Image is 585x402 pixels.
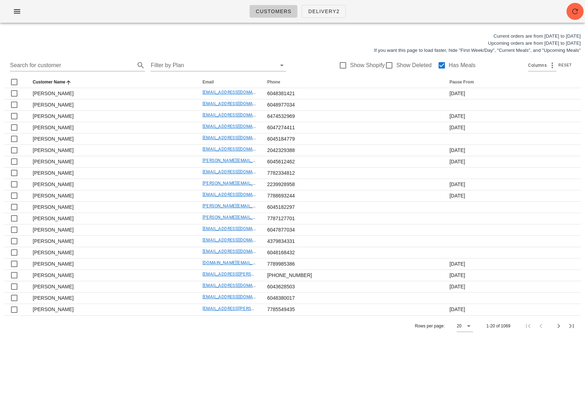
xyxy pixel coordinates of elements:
[565,320,578,332] button: Last page
[262,156,444,168] td: 6045612462
[262,270,444,281] td: [PHONE_NUMBER]
[27,156,197,168] td: [PERSON_NAME]
[444,156,581,168] td: [DATE]
[27,247,197,259] td: [PERSON_NAME]
[444,190,581,202] td: [DATE]
[27,77,197,88] th: Customer Name: Sorted ascending. Activate to sort descending.
[27,111,197,122] td: [PERSON_NAME]
[444,259,581,270] td: [DATE]
[256,9,292,14] span: Customers
[203,101,273,106] a: [EMAIL_ADDRESS][DOMAIN_NAME]
[262,99,444,111] td: 6048977034
[27,213,197,224] td: [PERSON_NAME]
[457,323,461,329] div: 20
[528,60,557,71] div: Columns
[203,181,307,186] a: [PERSON_NAME][EMAIL_ADDRESS][DOMAIN_NAME]
[27,168,197,179] td: [PERSON_NAME]
[262,134,444,145] td: 6045184779
[151,60,286,71] div: Filter by Plan
[444,88,581,99] td: [DATE]
[27,224,197,236] td: [PERSON_NAME]
[203,203,307,208] a: [PERSON_NAME][EMAIL_ADDRESS][DOMAIN_NAME]
[27,99,197,111] td: [PERSON_NAME]
[203,147,273,152] a: [EMAIL_ADDRESS][DOMAIN_NAME]
[203,226,273,231] a: [EMAIL_ADDRESS][DOMAIN_NAME]
[33,80,65,85] span: Customer Name
[449,62,476,69] label: Has Meals
[262,77,444,88] th: Phone: Not sorted. Activate to sort ascending.
[262,224,444,236] td: 6047877034
[415,316,473,336] div: Rows per page:
[262,304,444,315] td: 7785549435
[444,145,581,156] td: [DATE]
[528,62,547,69] span: Columns
[203,135,273,140] a: [EMAIL_ADDRESS][DOMAIN_NAME]
[197,77,262,88] th: Email: Not sorted. Activate to sort ascending.
[203,90,273,95] a: [EMAIL_ADDRESS][DOMAIN_NAME]
[487,323,510,329] div: 1-20 of 1069
[203,113,273,118] a: [EMAIL_ADDRESS][DOMAIN_NAME]
[262,281,444,293] td: 6043628503
[203,192,273,197] a: [EMAIL_ADDRESS][DOMAIN_NAME]
[444,111,581,122] td: [DATE]
[203,215,307,220] a: [PERSON_NAME][EMAIL_ADDRESS][DOMAIN_NAME]
[262,168,444,179] td: 7782334812
[444,281,581,293] td: [DATE]
[444,179,581,190] td: [DATE]
[262,293,444,304] td: 6048380017
[444,77,581,88] th: Pause From: Not sorted. Activate to sort ascending.
[557,62,575,69] button: Reset
[450,80,474,85] span: Pause From
[262,213,444,224] td: 7787127701
[27,88,197,99] td: [PERSON_NAME]
[27,236,197,247] td: [PERSON_NAME]
[27,202,197,213] td: [PERSON_NAME]
[267,80,280,85] span: Phone
[203,124,273,129] a: [EMAIL_ADDRESS][DOMAIN_NAME]
[27,134,197,145] td: [PERSON_NAME]
[27,293,197,304] td: [PERSON_NAME]
[203,260,307,265] a: [DOMAIN_NAME][EMAIL_ADDRESS][DOMAIN_NAME]
[457,320,473,332] div: 20Rows per page:
[444,122,581,134] td: [DATE]
[203,306,307,311] a: [EMAIL_ADDRESS][PERSON_NAME][DOMAIN_NAME]
[203,158,307,163] a: [PERSON_NAME][EMAIL_ADDRESS][DOMAIN_NAME]
[203,294,273,299] a: [EMAIL_ADDRESS][DOMAIN_NAME]
[27,281,197,293] td: [PERSON_NAME]
[27,259,197,270] td: [PERSON_NAME]
[308,9,339,14] span: Delivery2
[396,62,432,69] label: Show Deleted
[203,238,273,243] a: [EMAIL_ADDRESS][DOMAIN_NAME]
[444,270,581,281] td: [DATE]
[249,5,298,18] a: Customers
[262,179,444,190] td: 2239928958
[27,270,197,281] td: [PERSON_NAME]
[27,122,197,134] td: [PERSON_NAME]
[27,304,197,315] td: [PERSON_NAME]
[444,304,581,315] td: [DATE]
[262,247,444,259] td: 6048168432
[262,111,444,122] td: 6474532969
[27,145,197,156] td: [PERSON_NAME]
[262,259,444,270] td: 7789985386
[203,283,273,288] a: [EMAIL_ADDRESS][DOMAIN_NAME]
[262,122,444,134] td: 6047274411
[203,169,273,174] a: [EMAIL_ADDRESS][DOMAIN_NAME]
[262,236,444,247] td: 4379834331
[262,202,444,213] td: 6045182297
[203,272,307,277] a: [EMAIL_ADDRESS][PERSON_NAME][DOMAIN_NAME]
[203,80,214,85] span: Email
[27,190,197,202] td: [PERSON_NAME]
[350,62,385,69] label: Show Shopify
[262,88,444,99] td: 6048381421
[302,5,345,18] a: Delivery2
[262,190,444,202] td: 7788693244
[27,179,197,190] td: [PERSON_NAME]
[558,63,572,67] span: Reset
[552,320,565,332] button: Next page
[203,249,273,254] a: [EMAIL_ADDRESS][DOMAIN_NAME]
[262,145,444,156] td: 2042329388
